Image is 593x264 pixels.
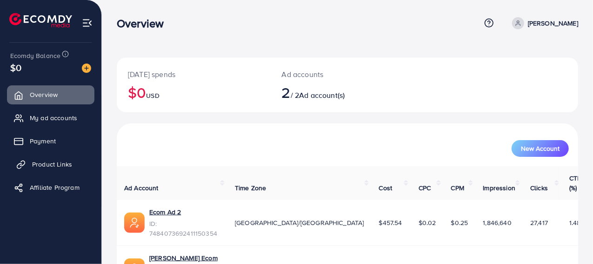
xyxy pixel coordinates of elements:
[10,51,60,60] span: Ecomdy Balance
[30,136,56,146] span: Payment
[528,18,578,29] p: [PERSON_NAME]
[7,109,94,127] a: My ad accounts
[30,113,77,122] span: My ad accounts
[146,91,159,100] span: USD
[82,18,93,28] img: menu
[569,218,581,227] span: 1.48
[512,140,569,157] button: New Account
[483,183,516,193] span: Impression
[7,178,94,197] a: Affiliate Program
[521,145,560,152] span: New Account
[32,160,72,169] span: Product Links
[9,13,72,27] img: logo
[530,183,548,193] span: Clicks
[379,218,402,227] span: $457.54
[282,69,375,80] p: Ad accounts
[483,218,512,227] span: 1,846,640
[379,183,393,193] span: Cost
[128,69,260,80] p: [DATE] spends
[569,174,581,192] span: CTR (%)
[530,218,548,227] span: 27,417
[451,183,464,193] span: CPM
[124,212,145,233] img: ic-ads-acc.e4c84228.svg
[508,17,578,29] a: [PERSON_NAME]
[419,183,431,193] span: CPC
[124,183,159,193] span: Ad Account
[149,219,220,238] span: ID: 7484073692411150354
[419,218,436,227] span: $0.02
[235,183,266,193] span: Time Zone
[10,61,21,74] span: $0
[149,253,218,263] a: [PERSON_NAME] Ecom
[117,17,171,30] h3: Overview
[30,90,58,99] span: Overview
[299,90,345,100] span: Ad account(s)
[282,84,375,101] h2: / 2
[553,222,586,257] iframe: Chat
[82,64,91,73] img: image
[149,207,181,217] a: Ecom Ad 2
[235,218,364,227] span: [GEOGRAPHIC_DATA]/[GEOGRAPHIC_DATA]
[30,183,80,192] span: Affiliate Program
[7,85,94,104] a: Overview
[282,82,291,103] span: 2
[128,84,260,101] h2: $0
[451,218,468,227] span: $0.25
[7,132,94,150] a: Payment
[7,155,94,174] a: Product Links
